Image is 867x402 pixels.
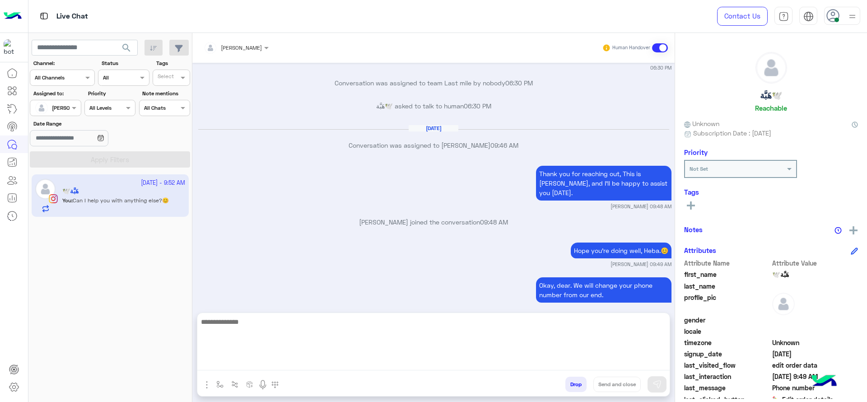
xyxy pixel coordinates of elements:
a: tab [774,7,792,26]
img: Logo [4,7,22,26]
button: Drop [565,377,587,392]
img: tab [803,11,814,22]
h5: هَبَّة🕊️ [760,90,782,101]
span: last_interaction [684,372,770,381]
img: tab [38,10,50,22]
img: defaultAdmin.png [772,293,795,315]
span: Unknown [772,338,858,347]
img: notes [834,227,842,234]
small: 06:30 PM [650,64,671,71]
button: select flow [213,377,228,392]
label: Note mentions [142,89,189,98]
img: select flow [216,381,224,388]
span: Unknown [684,119,719,128]
p: Conversation was assigned to team Last mile by nobody [196,78,671,88]
span: search [121,42,132,53]
img: Trigger scenario [231,381,238,388]
span: last_name [684,281,770,291]
label: Priority [88,89,135,98]
h6: Reachable [755,104,787,112]
a: Contact Us [717,7,768,26]
b: Not Set [690,165,708,172]
p: 24/9/2025, 9:48 AM [536,166,671,201]
button: search [116,40,138,59]
div: Select [156,72,174,83]
img: add [849,226,858,234]
span: Subscription Date : [DATE] [693,128,771,138]
span: 06:30 PM [505,79,533,87]
p: Live Chat [56,10,88,23]
img: defaultAdmin.png [35,102,48,114]
span: [PERSON_NAME] [221,44,262,51]
img: profile [847,11,858,22]
span: هَبَّة🕊️ [772,270,858,279]
button: Send and close [593,377,641,392]
span: profile_pic [684,293,770,313]
span: Phone number [772,383,858,393]
h6: Attributes [684,246,716,254]
label: Channel: [33,59,94,67]
img: tab [778,11,789,22]
span: 09:46 AM [490,141,518,149]
p: 24/9/2025, 9:49 AM [571,243,671,258]
span: Attribute Value [772,258,858,268]
p: [PERSON_NAME] joined the conversation [196,217,671,227]
h6: Notes [684,225,703,234]
small: [PERSON_NAME] 09:49 AM [611,261,671,268]
span: gender [684,315,770,325]
span: timezone [684,338,770,347]
span: last_visited_flow [684,360,770,370]
span: locale [684,327,770,336]
h6: Priority [684,148,708,156]
span: 2025-09-04T19:04:59.406Z [772,349,858,359]
small: [PERSON_NAME] 09:48 AM [611,203,671,210]
p: هَبَّة🕊️ asked to talk to human [196,101,671,111]
label: Status [102,59,148,67]
img: 317874714732967 [4,39,20,56]
button: create order [242,377,257,392]
small: Human Handover [612,44,650,51]
span: last_message [684,383,770,393]
span: edit order data [772,360,858,370]
img: send voice note [257,379,268,390]
img: defaultAdmin.png [756,52,787,83]
span: 09:48 AM [480,218,508,226]
img: send message [653,380,662,389]
span: 2025-09-24T06:49:03.731Z [772,372,858,381]
p: Conversation was assigned to [PERSON_NAME] [196,140,671,150]
span: null [772,327,858,336]
label: Date Range [33,120,135,128]
span: 06:30 PM [464,102,491,110]
img: hulul-logo.png [808,366,840,397]
p: 24/9/2025, 9:52 AM [536,277,671,303]
img: send attachment [201,379,212,390]
span: first_name [684,270,770,279]
img: create order [246,381,253,388]
button: Apply Filters [30,151,190,168]
h6: Tags [684,188,858,196]
button: Trigger scenario [228,377,242,392]
img: make a call [271,381,279,388]
span: null [772,315,858,325]
label: Assigned to: [33,89,80,98]
label: Tags [156,59,189,67]
h6: [DATE] [409,125,458,131]
span: signup_date [684,349,770,359]
span: Attribute Name [684,258,770,268]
